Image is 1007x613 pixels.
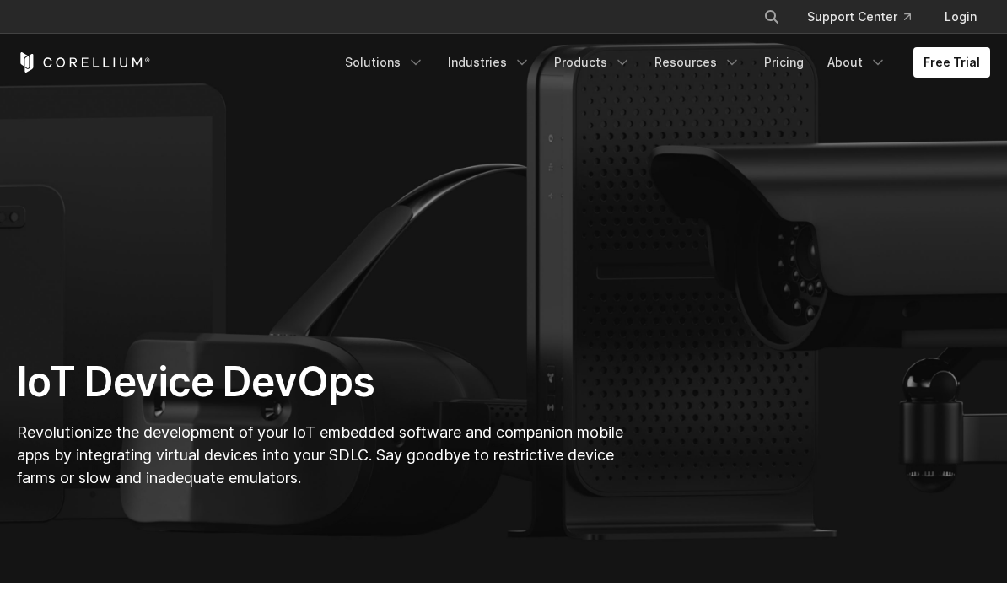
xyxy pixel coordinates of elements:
[794,2,924,32] a: Support Center
[17,423,623,487] span: Revolutionize the development of your IoT embedded software and companion mobile apps by integrat...
[438,47,541,78] a: Industries
[17,357,654,407] h1: IoT Device DevOps
[817,47,897,78] a: About
[335,47,990,78] div: Navigation Menu
[743,2,990,32] div: Navigation Menu
[754,47,814,78] a: Pricing
[17,52,151,73] a: Corellium Home
[335,47,434,78] a: Solutions
[644,47,751,78] a: Resources
[757,2,787,32] button: Search
[544,47,641,78] a: Products
[913,47,990,78] a: Free Trial
[931,2,990,32] a: Login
